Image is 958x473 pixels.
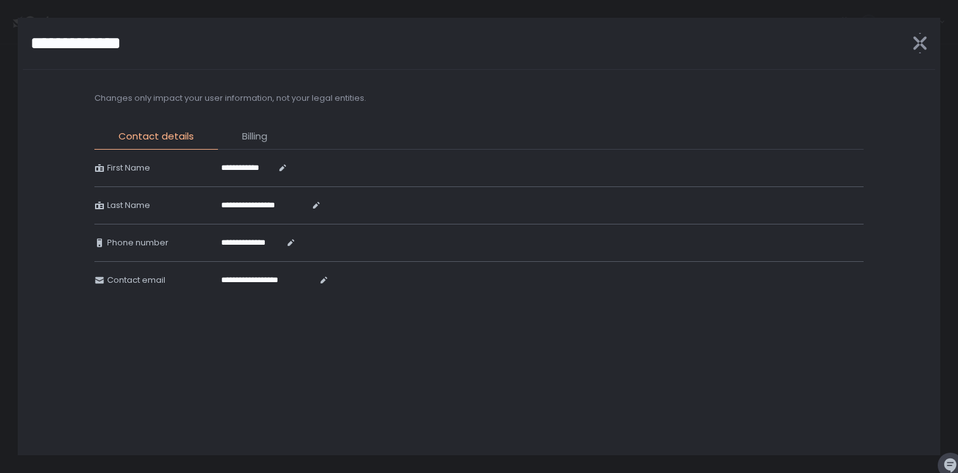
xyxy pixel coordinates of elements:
h2: Changes only impact your user information, not your legal entities. [94,93,366,104]
span: Last Name [107,200,150,211]
span: Contact details [118,129,194,144]
span: First Name [107,162,150,174]
span: Billing [242,129,267,144]
span: Contact email [107,275,165,286]
span: Phone number [107,237,169,249]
